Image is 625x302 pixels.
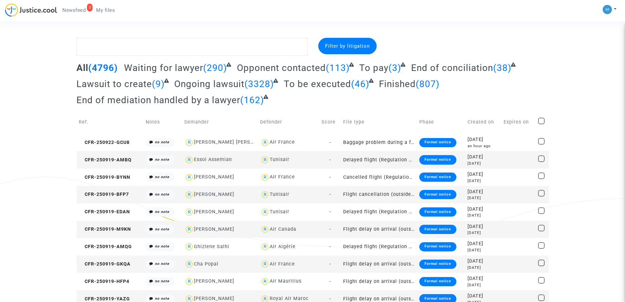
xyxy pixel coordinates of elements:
[468,282,499,288] div: [DATE]
[270,209,289,215] div: Tunisair
[57,5,91,15] a: 3Newsfeed
[184,277,194,286] img: icon-user.svg
[260,207,270,217] img: icon-user.svg
[270,226,296,232] div: Air Canada
[88,62,118,73] span: (4796)
[260,259,270,269] img: icon-user.svg
[155,192,169,197] i: no note
[341,255,417,273] td: Flight delay on arrival (outside of EU - Montreal Convention)
[194,278,234,284] div: [PERSON_NAME]
[194,226,234,232] div: [PERSON_NAME]
[194,192,234,197] div: [PERSON_NAME]
[194,261,219,267] div: Cha Popal
[155,296,169,301] i: no note
[79,279,129,284] span: CFR-250919-HFP4
[174,79,244,89] span: Ongoing lawsuit
[419,138,456,147] div: Formal notice
[79,244,132,249] span: CFR-250919-AMQG
[411,62,493,73] span: End of conciliation
[329,226,331,232] span: -
[319,110,341,134] td: Score
[465,110,501,134] td: Created on
[329,140,331,145] span: -
[184,138,194,147] img: icon-user.svg
[329,261,331,267] span: -
[468,230,499,236] div: [DATE]
[329,296,331,302] span: -
[182,110,258,134] td: Demander
[244,79,274,89] span: (3328)
[155,279,169,283] i: no note
[260,155,270,165] img: icon-user.svg
[260,225,270,234] img: icon-user.svg
[237,62,326,73] span: Opponent contacted
[260,190,270,199] img: icon-user.svg
[79,192,129,197] span: CFR-250919-BFP7
[341,203,417,221] td: Delayed flight (Regulation EC 261/2004)
[468,171,499,178] div: [DATE]
[419,207,456,217] div: Formal notice
[351,79,369,89] span: (46)
[603,5,612,14] img: a105443982b9e25553e3eed4c9f672e7
[341,186,417,203] td: Flight cancellation (outside of EU - Montreal Convention)
[270,174,295,180] div: Air France
[124,62,203,73] span: Waiting for lawyer
[270,192,289,197] div: Tunisair
[468,188,499,196] div: [DATE]
[184,259,194,269] img: icon-user.svg
[341,273,417,290] td: Flight delay on arrival (outside of EU - Montreal Convention)
[194,174,234,180] div: [PERSON_NAME]
[468,292,499,300] div: [DATE]
[155,244,169,248] i: no note
[468,195,499,201] div: [DATE]
[417,110,465,134] td: Phase
[155,157,169,162] i: no note
[194,244,229,249] div: Ghizlene Salhi
[184,242,194,251] img: icon-user.svg
[155,140,169,144] i: no note
[87,4,93,12] div: 3
[79,174,130,180] span: CFR-250919-BYNN
[329,157,331,163] span: -
[79,226,131,232] span: CFR-250919-M9KN
[419,225,456,234] div: Formal notice
[260,277,270,286] img: icon-user.svg
[155,262,169,266] i: no note
[468,247,499,253] div: [DATE]
[468,143,499,149] div: an hour ago
[419,242,456,251] div: Formal notice
[184,173,194,182] img: icon-user.svg
[184,207,194,217] img: icon-user.svg
[468,275,499,282] div: [DATE]
[79,261,131,267] span: CFR-250919-GKQA
[76,110,144,134] td: Ref.
[468,161,499,166] div: [DATE]
[419,190,456,199] div: Formal notice
[468,213,499,218] div: [DATE]
[258,110,319,134] td: Defender
[270,139,295,145] div: Air France
[270,157,289,162] div: Tunisair
[493,62,511,73] span: (38)
[76,95,240,105] span: End of mediation handled by a lawyer
[341,110,417,134] td: File type
[329,279,331,284] span: -
[194,139,328,145] div: [PERSON_NAME] [PERSON_NAME] Etchiandas Naminzo
[416,79,440,89] span: (807)
[260,138,270,147] img: icon-user.svg
[155,227,169,231] i: no note
[419,155,456,164] div: Formal notice
[194,296,234,301] div: [PERSON_NAME]
[270,278,302,284] div: Air Mauritius
[79,209,130,215] span: CFR-250919-EDAN
[329,174,331,180] span: -
[284,79,351,89] span: To be executed
[240,95,264,105] span: (162)
[468,240,499,247] div: [DATE]
[501,110,536,134] td: Expires on
[155,210,169,214] i: no note
[419,277,456,286] div: Formal notice
[341,151,417,169] td: Delayed flight (Regulation EC 261/2004)
[468,136,499,143] div: [DATE]
[468,223,499,230] div: [DATE]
